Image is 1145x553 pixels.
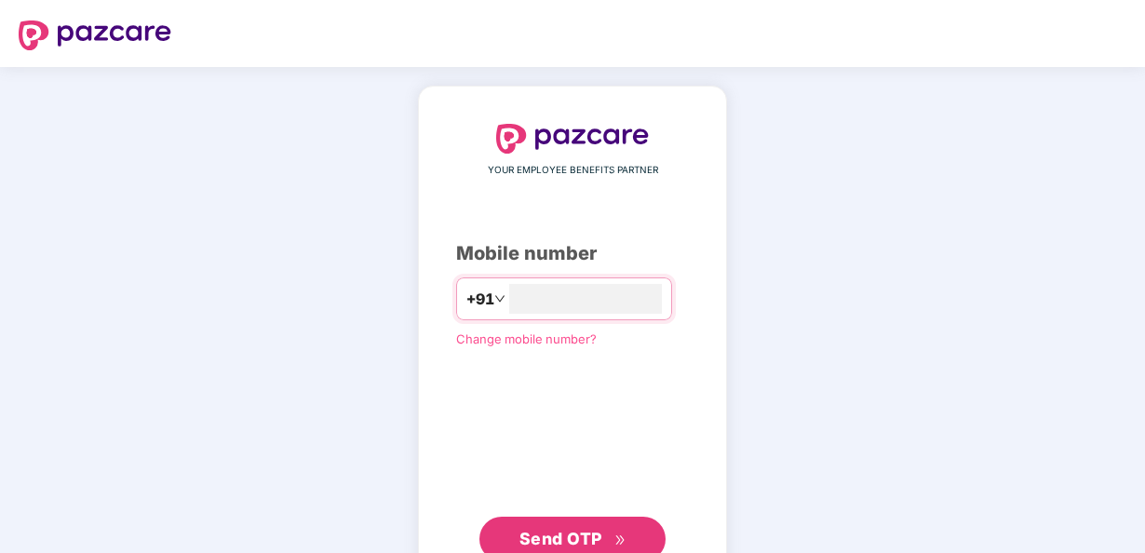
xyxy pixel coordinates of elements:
img: logo [19,20,171,50]
a: Change mobile number? [456,331,597,346]
span: +91 [466,288,494,311]
span: down [494,293,505,304]
div: Mobile number [456,239,689,268]
span: YOUR EMPLOYEE BENEFITS PARTNER [488,163,658,178]
span: double-right [614,534,626,546]
span: Send OTP [519,529,602,548]
img: logo [496,124,649,154]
